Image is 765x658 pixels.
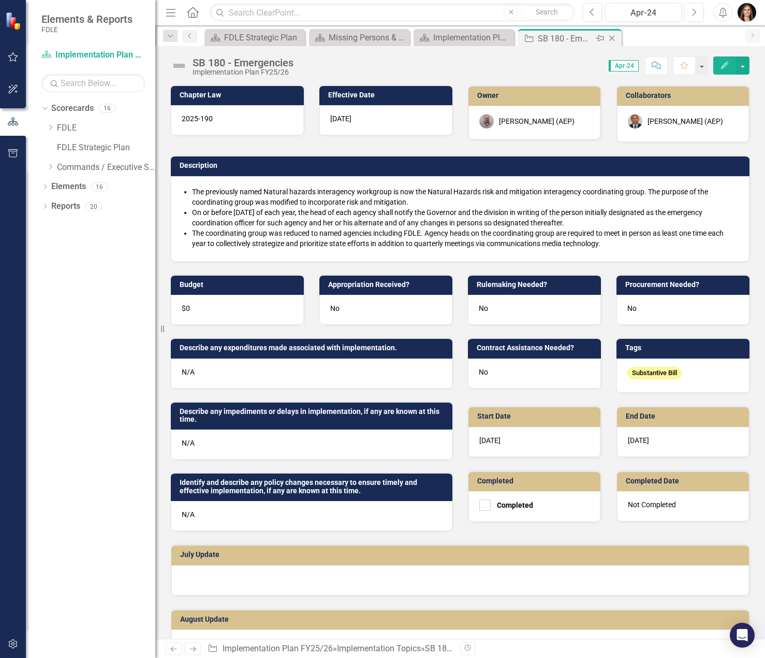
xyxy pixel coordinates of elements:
[91,182,108,191] div: 16
[617,491,749,521] div: Not Completed
[51,103,94,115] a: Scorecards
[329,31,407,44] div: Missing Persons & Offender Enforcement Landing Page
[328,281,447,289] h3: Appropriation Received?
[182,438,442,448] p: N/A
[182,367,442,377] p: N/A
[625,344,744,352] h3: Tags
[627,367,682,380] span: Substantive Bill
[626,477,744,485] h3: Completed Date
[479,368,488,376] span: No
[180,551,744,559] h3: July Update
[626,92,744,99] h3: Collaborators
[41,74,145,92] input: Search Below...
[41,13,133,25] span: Elements & Reports
[51,201,80,212] a: Reports
[330,304,340,312] span: No
[499,116,575,126] div: [PERSON_NAME] (AEP)
[180,91,299,99] h3: Chapter Law
[628,436,649,445] span: [DATE]
[479,304,488,312] span: No
[99,104,115,113] div: 16
[479,114,494,128] img: Dennis Smith
[41,25,133,34] small: FDLE
[192,187,739,207] li: The previously named Natural hazards interagency workgroup is now the Natural Hazards risk and mi...
[208,643,452,655] div: » »
[180,479,447,495] h3: Identify and describe any policy changes necessary to ensure timely and effective implementation,...
[328,91,447,99] h3: Effective Date
[57,142,155,154] a: FDLE Strategic Plan
[337,643,421,653] a: Implementation Topics
[180,616,744,623] h3: August Update
[521,5,572,20] button: Search
[648,116,723,126] div: [PERSON_NAME] (AEP)
[625,281,744,289] h3: Procurement Needed?
[477,477,595,485] h3: Completed
[223,643,333,653] a: Implementation Plan FY25/26
[192,207,739,228] li: On or before [DATE] of each year, the head of each agency shall notify the Governor and the divis...
[330,115,351,123] span: [DATE]
[433,31,511,44] div: Implementation Plan FY25/26
[477,344,596,352] h3: Contract Assistance Needed?
[536,8,558,16] span: Search
[51,181,86,193] a: Elements
[538,32,593,45] div: SB 180 - Emergencies
[193,68,293,76] div: Implementation Plan FY25/26
[425,643,504,653] div: SB 180 - Emergencies
[171,58,187,74] img: Not Defined
[57,162,155,174] a: Commands / Executive Support Branch
[5,12,23,30] img: ClearPoint Strategy
[730,623,755,648] div: Open Intercom Messenger
[57,122,155,134] a: FDLE
[182,509,442,520] p: N/A
[477,412,595,420] h3: Start Date
[738,3,756,22] img: Heather Faulkner
[224,31,302,44] div: FDLE Strategic Plan
[41,49,145,61] a: Implementation Plan FY25/26
[312,31,407,44] a: Missing Persons & Offender Enforcement Landing Page
[477,281,596,289] h3: Rulemaking Needed?
[182,113,293,124] p: 2025-190
[182,304,190,312] span: $0
[479,436,501,445] span: [DATE]
[210,4,575,22] input: Search ClearPoint...
[605,3,682,22] button: Apr-24
[626,412,744,420] h3: End Date
[85,202,102,211] div: 20
[628,114,642,128] img: Andrew Shedlock
[627,304,637,312] span: No
[609,7,678,19] div: Apr-24
[180,344,447,352] h3: Describe any expenditures made associated with implementation.
[477,92,595,99] h3: Owner
[207,31,302,44] a: FDLE Strategic Plan
[193,57,293,68] div: SB 180 - Emergencies
[192,228,739,249] li: The coordinating group was reduced to named agencies including FDLE. Agency heads on the coordina...
[180,281,299,289] h3: Budget
[180,408,447,424] h3: Describe any impediments or delays in implementation, if any are known at this time.
[180,162,744,169] h3: Description
[609,60,639,71] span: Apr-24
[416,31,511,44] a: Implementation Plan FY25/26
